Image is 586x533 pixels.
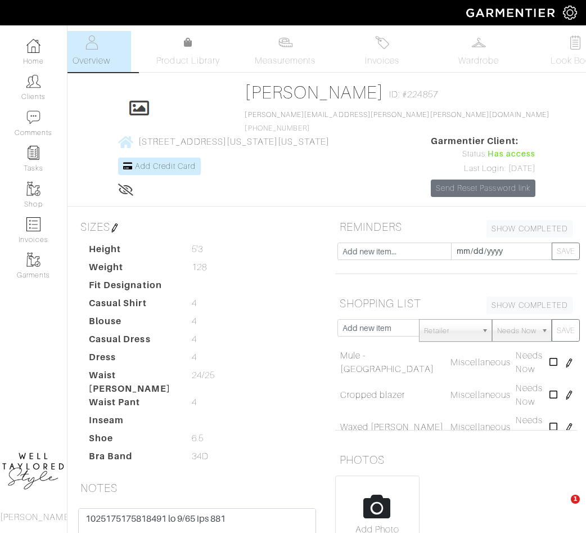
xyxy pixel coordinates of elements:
img: reminder-icon-8004d30b9f0a5d33ae49ab947aed9ed385cf756f9e5892f1edd6e32f2345188e.png [26,146,40,160]
img: garments-icon-b7da505a4dc4fd61783c78ac3ca0ef83fa9d6f193b1c9dc38574b1d14d53ca28.png [26,182,40,196]
span: Needs Now [516,415,542,439]
a: Overview [52,31,131,72]
img: basicinfo-40fd8af6dae0f16599ec9e87c0ef1c0a1fdea2edbe929e3d69a839185d80c458.svg [84,35,98,50]
span: Miscellaneous [450,357,511,368]
dt: Height [80,243,183,261]
span: 4 [192,315,197,328]
span: 4 [192,297,197,310]
a: Waxed [PERSON_NAME] [340,420,444,434]
h5: SIZES [76,216,318,238]
img: comment-icon-a0a6a9ef722e966f86d9cbdc48e553b5cf19dbc54f86b18d962a5391bc8f6eb6.png [26,110,40,124]
img: pen-cf24a1663064a2ec1b9c1bd2387e9de7a2fa800b781884d57f21acf72779bad2.png [110,223,119,232]
span: Retailer [424,320,477,342]
div: Last Login: [DATE] [431,163,535,175]
dt: Dress [80,351,183,369]
img: pen-cf24a1663064a2ec1b9c1bd2387e9de7a2fa800b781884d57f21acf72779bad2.png [565,423,574,432]
span: 34D [192,450,209,463]
img: garmentier-logo-header-white-b43fb05a5012e4ada735d5af1a66efaba907eab6374d6393d1fbf88cb4ef424d.png [461,3,563,23]
span: 4 [192,333,197,346]
dt: Shoe [80,432,183,450]
img: todo-9ac3debb85659649dc8f770b8b6100bb5dab4b48dedcbae339e5042a72dfd3cc.svg [569,35,583,50]
span: Needs Now [516,383,542,407]
input: Add new item... [337,243,452,260]
span: 6.5 [192,432,204,445]
span: Overview [73,54,110,68]
span: 128 [192,261,207,274]
dt: Bra Band [80,450,183,468]
dt: Casual Shirt [80,297,183,315]
span: 24/25 [192,369,215,382]
span: 4 [192,396,197,409]
button: SAVE [552,319,580,342]
span: Measurements [255,54,316,68]
span: Add Credit Card [135,162,196,171]
span: 1 [571,495,580,504]
img: gear-icon-white-bd11855cb880d31180b6d7d6211b90ccbf57a29d726f0c71d8c61bd08dd39cc2.png [563,6,577,20]
a: Invoices [342,31,421,72]
a: [PERSON_NAME] [245,82,384,102]
a: SHOW COMPLETED [486,220,573,238]
a: SHOW COMPLETED [486,297,573,314]
h5: NOTES [76,477,318,499]
span: Wardrobe [458,54,499,68]
img: dashboard-icon-dbcd8f5a0b271acd01030246c82b418ddd0df26cd7fceb0bd07c9910d44c42f6.png [26,39,40,53]
dt: Waist [PERSON_NAME] [80,369,183,396]
img: orders-icon-0abe47150d42831381b5fb84f609e132dff9fe21cb692f30cb5eec754e2cba89.png [26,217,40,231]
img: wardrobe-487a4870c1b7c33e795ec22d11cfc2ed9d08956e64fb3008fe2437562e282088.svg [472,35,486,50]
span: [STREET_ADDRESS][US_STATE][US_STATE] [138,137,330,147]
button: SAVE [552,243,580,260]
h5: SHOPPING LIST [335,292,578,315]
img: clients-icon-6bae9207a08558b7cb47a8932f037763ab4055f8c8b6bfacd5dc20c3e0201464.png [26,74,40,88]
span: Invoices [365,54,399,68]
a: Measurements [246,31,325,72]
span: Needs Now [516,351,542,374]
div: Status: [431,148,535,160]
span: Garmentier Client: [431,135,535,148]
span: 5'3 [192,243,203,256]
a: Mule - [GEOGRAPHIC_DATA] [340,349,445,376]
dt: Waist Pant [80,396,183,414]
span: Miscellaneous [450,422,511,432]
img: pen-cf24a1663064a2ec1b9c1bd2387e9de7a2fa800b781884d57f21acf72779bad2.png [565,359,574,368]
img: garments-icon-b7da505a4dc4fd61783c78ac3ca0ef83fa9d6f193b1c9dc38574b1d14d53ca28.png [26,253,40,267]
img: orders-27d20c2124de7fd6de4e0e44c1d41de31381a507db9b33961299e4e07d508b8c.svg [375,35,389,50]
a: Wardrobe [439,31,518,72]
span: Product Library [156,54,220,68]
iframe: Intercom live chat [548,495,575,522]
a: [STREET_ADDRESS][US_STATE][US_STATE] [118,135,330,149]
a: Product Library [149,36,228,68]
dt: Inseam [80,414,183,432]
img: pen-cf24a1663064a2ec1b9c1bd2387e9de7a2fa800b781884d57f21acf72779bad2.png [565,391,574,400]
a: Cropped blazer [340,388,405,402]
h5: PHOTOS [335,449,578,471]
dt: Casual Dress [80,333,183,351]
span: Miscellaneous [450,390,511,400]
span: Needs Now [497,320,537,342]
span: [PHONE_NUMBER] [245,111,549,132]
span: Has access [488,148,536,160]
dt: Blouse [80,315,183,333]
dt: Fit Designation [80,279,183,297]
dt: Weight [80,261,183,279]
a: [PERSON_NAME][EMAIL_ADDRESS][PERSON_NAME][PERSON_NAME][DOMAIN_NAME] [245,111,549,119]
a: Send Reset Password link [431,180,535,197]
span: ID: #224857 [389,88,438,101]
span: 4 [192,351,197,364]
img: measurements-466bbee1fd09ba9460f595b01e5d73f9e2bff037440d3c8f018324cb6cdf7a4a.svg [278,35,292,50]
h5: REMINDERS [335,216,578,238]
a: Add Credit Card [118,158,201,175]
input: Add new item [337,319,420,337]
